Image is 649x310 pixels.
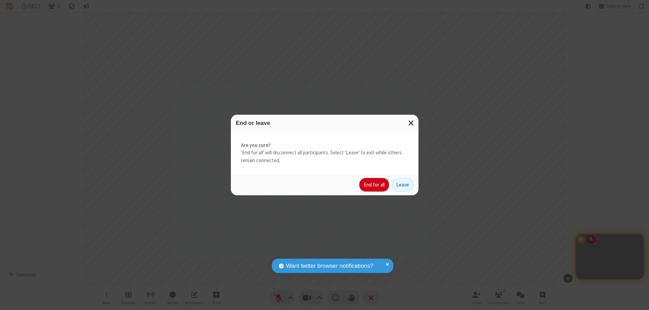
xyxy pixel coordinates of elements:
[392,178,413,192] button: Leave
[236,120,413,126] h3: End or leave
[286,262,373,270] span: Want better browser notifications?
[404,115,418,131] button: Close modal
[231,131,418,175] div: 'End for all' will disconnect all participants. Select 'Leave' to exit while others remain connec...
[359,178,389,192] button: End for all
[241,141,408,149] strong: Are you sure?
